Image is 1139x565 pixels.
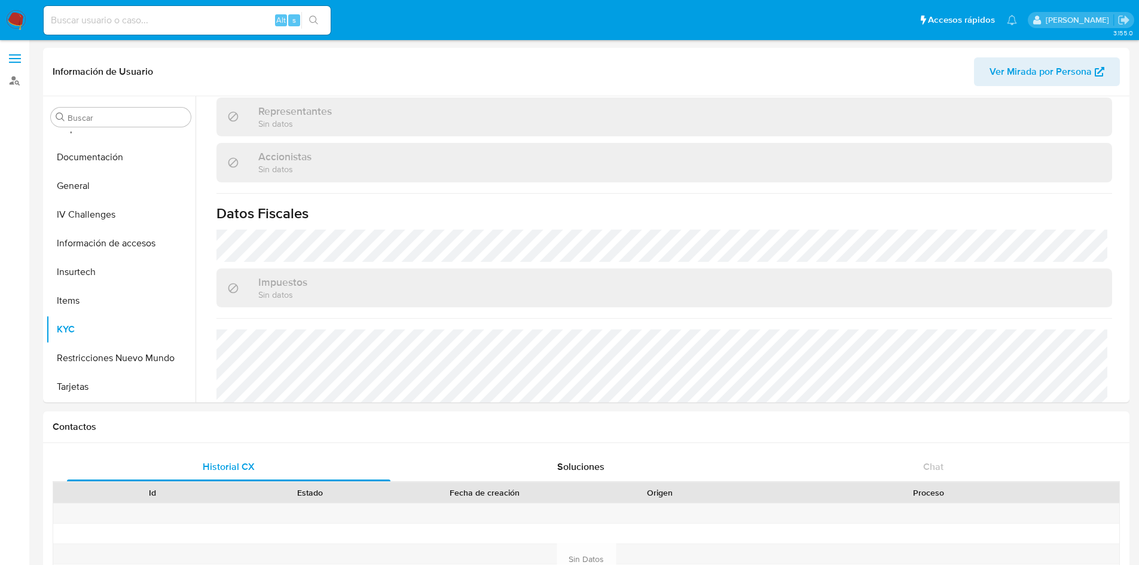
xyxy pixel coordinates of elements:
[1007,15,1017,25] a: Notificaciones
[258,163,312,175] p: Sin datos
[258,276,307,289] h3: Impuestos
[83,487,223,499] div: Id
[46,172,196,200] button: General
[46,372,196,401] button: Tarjetas
[216,97,1112,136] div: RepresentantesSin datos
[44,13,331,28] input: Buscar usuario o caso...
[216,143,1112,182] div: AccionistasSin datos
[46,143,196,172] button: Documentación
[928,14,995,26] span: Accesos rápidos
[747,487,1111,499] div: Proceso
[397,487,573,499] div: Fecha de creación
[974,57,1120,86] button: Ver Mirada por Persona
[240,487,380,499] div: Estado
[557,460,604,474] span: Soluciones
[216,204,1112,222] h1: Datos Fiscales
[46,286,196,315] button: Items
[292,14,296,26] span: s
[923,460,943,474] span: Chat
[53,66,153,78] h1: Información de Usuario
[46,344,196,372] button: Restricciones Nuevo Mundo
[46,258,196,286] button: Insurtech
[1117,14,1130,26] a: Salir
[258,289,307,300] p: Sin datos
[46,315,196,344] button: KYC
[56,112,65,122] button: Buscar
[258,150,312,163] h3: Accionistas
[68,112,186,123] input: Buscar
[258,105,332,118] h3: Representantes
[990,57,1092,86] span: Ver Mirada por Persona
[276,14,286,26] span: Alt
[216,268,1112,307] div: ImpuestosSin datos
[46,200,196,229] button: IV Challenges
[1046,14,1113,26] p: ext_jesssali@mercadolibre.com.mx
[590,487,730,499] div: Origen
[203,460,255,474] span: Historial CX
[258,118,332,129] p: Sin datos
[53,421,1120,433] h1: Contactos
[46,229,196,258] button: Información de accesos
[301,12,326,29] button: search-icon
